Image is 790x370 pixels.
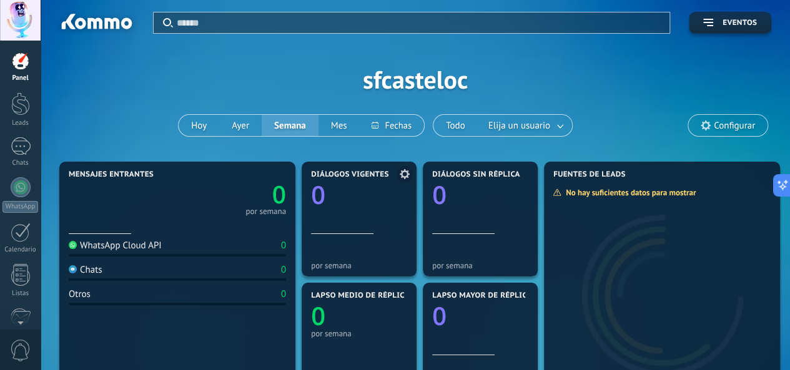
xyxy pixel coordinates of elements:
[318,115,360,136] button: Mes
[69,264,102,276] div: Chats
[245,208,286,215] div: por semana
[2,74,39,82] div: Panel
[69,288,91,300] div: Otros
[69,265,77,273] img: Chats
[478,115,572,136] button: Elija un usuario
[432,298,447,333] text: 0
[689,12,771,34] button: Eventos
[432,261,528,270] div: por semana
[2,290,39,298] div: Listas
[262,115,318,136] button: Semana
[486,117,553,134] span: Elija un usuario
[432,291,531,300] span: Lapso mayor de réplica
[69,241,77,249] img: WhatsApp Cloud API
[281,288,286,300] div: 0
[311,298,325,333] text: 0
[69,240,162,251] div: WhatsApp Cloud API
[219,115,262,136] button: Ayer
[553,187,704,198] div: No hay suficientes datos para mostrar
[2,246,39,254] div: Calendario
[179,115,219,136] button: Hoy
[69,170,154,179] span: Mensajes entrantes
[272,178,286,211] text: 0
[311,329,407,338] div: por semana
[311,170,389,179] span: Diálogos vigentes
[714,120,755,131] span: Configurar
[553,170,626,179] span: Fuentes de leads
[432,170,520,179] span: Diálogos sin réplica
[311,261,407,270] div: por semana
[432,177,447,212] text: 0
[359,115,423,136] button: Fechas
[723,19,757,27] span: Eventos
[281,240,286,251] div: 0
[2,119,39,127] div: Leads
[2,159,39,167] div: Chats
[311,291,410,300] span: Lapso medio de réplica
[2,201,38,213] div: WhatsApp
[281,264,286,276] div: 0
[433,115,478,136] button: Todo
[311,177,325,212] text: 0
[177,178,286,211] a: 0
